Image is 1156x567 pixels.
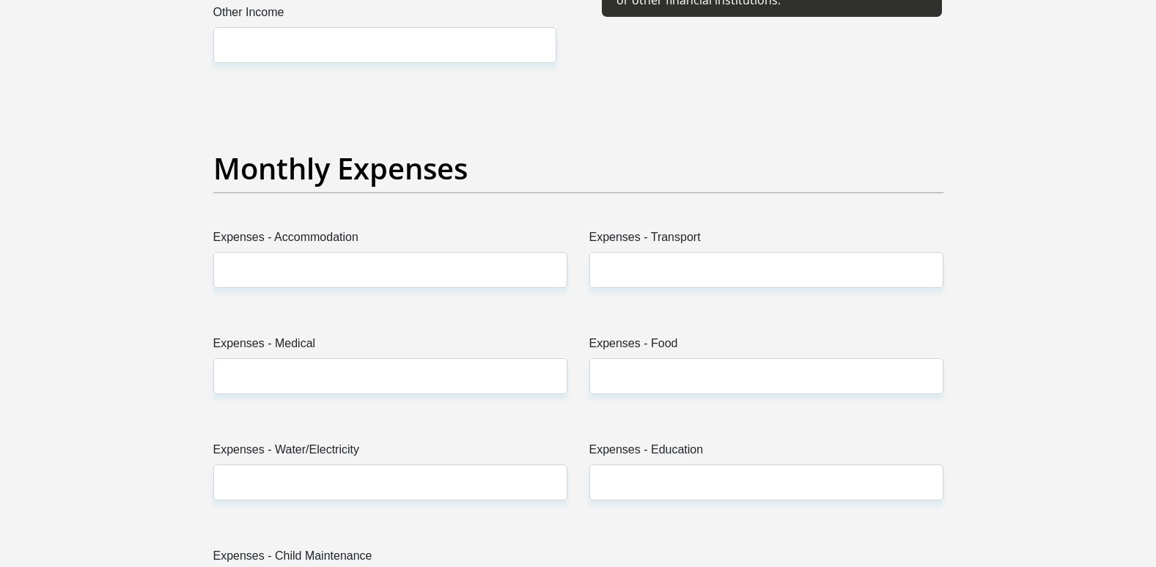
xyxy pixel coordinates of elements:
[589,441,943,464] label: Expenses - Education
[213,4,556,27] label: Other Income
[213,358,567,394] input: Expenses - Medical
[213,464,567,500] input: Expenses - Water/Electricity
[213,27,556,63] input: Other Income
[589,229,943,252] label: Expenses - Transport
[213,335,567,358] label: Expenses - Medical
[213,229,567,252] label: Expenses - Accommodation
[213,441,567,464] label: Expenses - Water/Electricity
[589,358,943,394] input: Expenses - Food
[213,151,943,186] h2: Monthly Expenses
[589,252,943,288] input: Expenses - Transport
[589,335,943,358] label: Expenses - Food
[589,464,943,500] input: Expenses - Education
[213,252,567,288] input: Expenses - Accommodation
